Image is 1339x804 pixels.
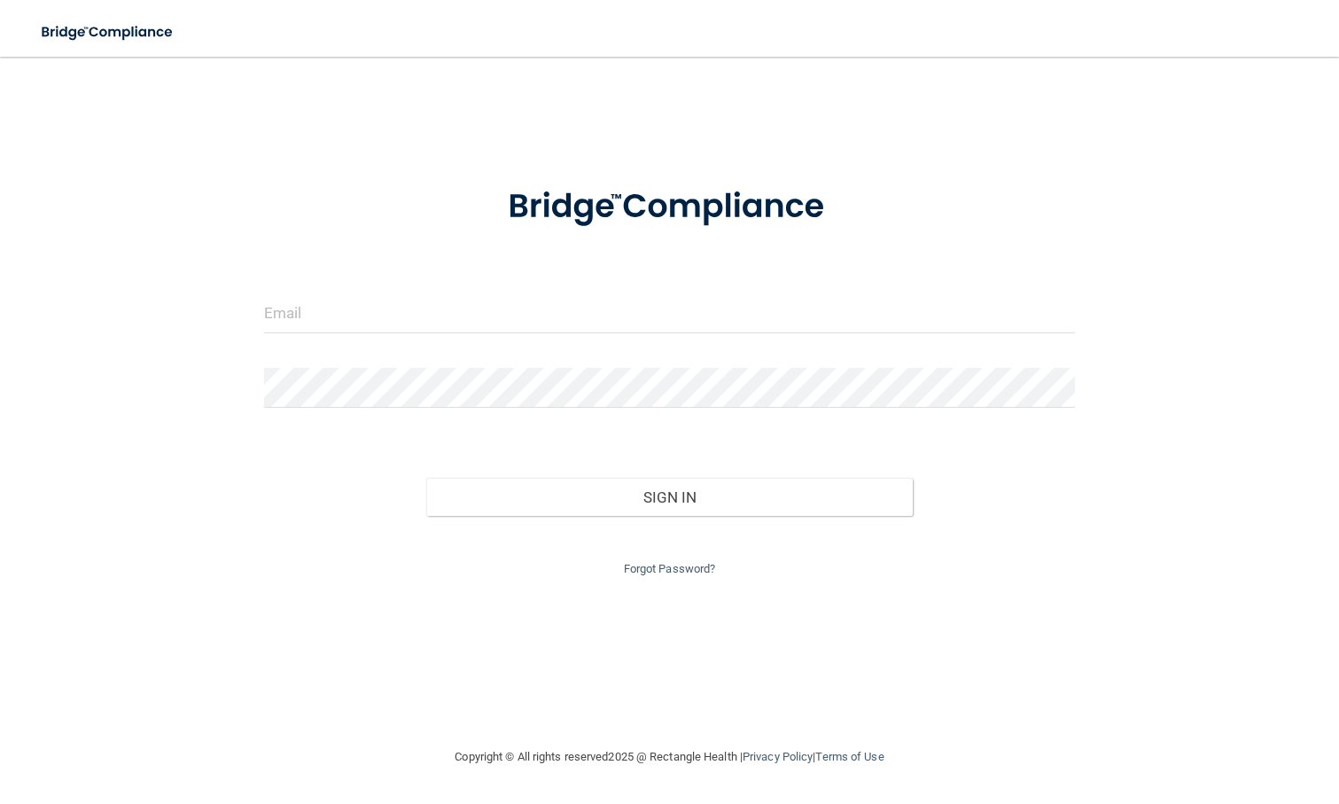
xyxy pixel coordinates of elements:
[346,729,993,785] div: Copyright © All rights reserved 2025 @ Rectangle Health | |
[426,478,914,517] button: Sign In
[815,750,884,763] a: Terms of Use
[473,163,866,251] img: bridge_compliance_login_screen.278c3ca4.svg
[743,750,813,763] a: Privacy Policy
[27,14,190,51] img: bridge_compliance_login_screen.278c3ca4.svg
[624,562,716,575] a: Forgot Password?
[264,293,1076,333] input: Email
